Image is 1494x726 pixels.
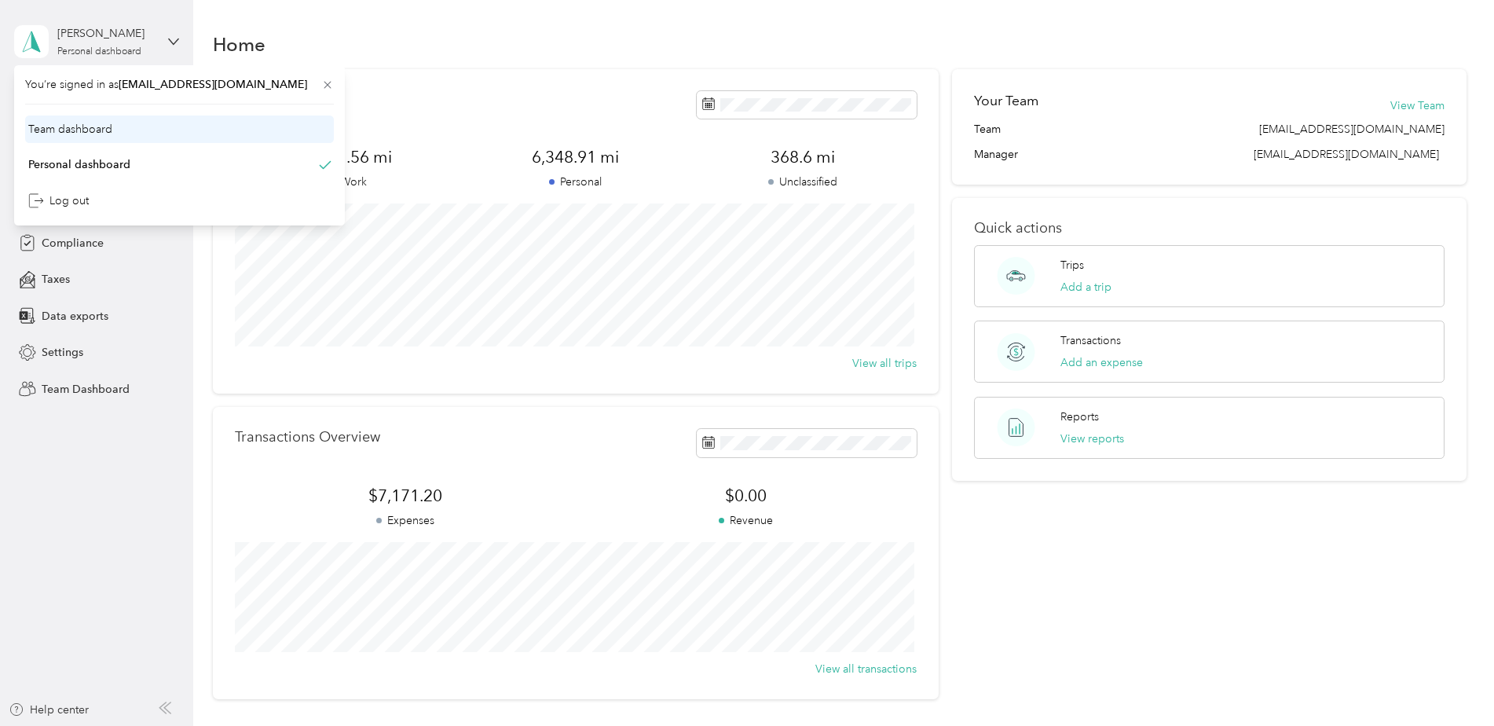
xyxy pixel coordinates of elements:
div: Team dashboard [28,121,112,137]
span: Data exports [42,308,108,324]
div: Log out [28,192,89,209]
p: Trips [1060,257,1084,273]
span: 368.6 mi [690,146,917,168]
span: [EMAIL_ADDRESS][DOMAIN_NAME] [119,78,307,91]
button: View Team [1390,97,1445,114]
div: [PERSON_NAME] [57,25,156,42]
div: Personal dashboard [28,156,130,173]
h1: Home [213,36,265,53]
button: View all trips [852,355,917,372]
p: Transactions [1060,332,1121,349]
span: You’re signed in as [25,76,334,93]
button: Add a trip [1060,279,1111,295]
p: Transactions Overview [235,429,380,445]
p: Reports [1060,409,1099,425]
span: $0.00 [576,485,917,507]
iframe: Everlance-gr Chat Button Frame [1406,638,1494,726]
span: 5,691.56 mi [235,146,462,168]
span: Team Dashboard [42,381,130,398]
span: [EMAIL_ADDRESS][DOMAIN_NAME] [1254,148,1439,161]
button: View all transactions [815,661,917,677]
p: Quick actions [974,220,1445,236]
span: $7,171.20 [235,485,576,507]
h2: Your Team [974,91,1038,111]
span: Compliance [42,235,104,251]
button: View reports [1060,431,1124,447]
span: Manager [974,146,1018,163]
div: Personal dashboard [57,47,141,57]
p: Unclassified [690,174,917,190]
p: Work [235,174,462,190]
button: Add an expense [1060,354,1143,371]
p: Personal [462,174,689,190]
button: Help center [9,702,89,718]
p: Revenue [576,512,917,529]
span: Settings [42,344,83,361]
span: [EMAIL_ADDRESS][DOMAIN_NAME] [1259,121,1445,137]
p: Expenses [235,512,576,529]
span: Taxes [42,271,70,288]
span: 6,348.91 mi [462,146,689,168]
span: Team [974,121,1001,137]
